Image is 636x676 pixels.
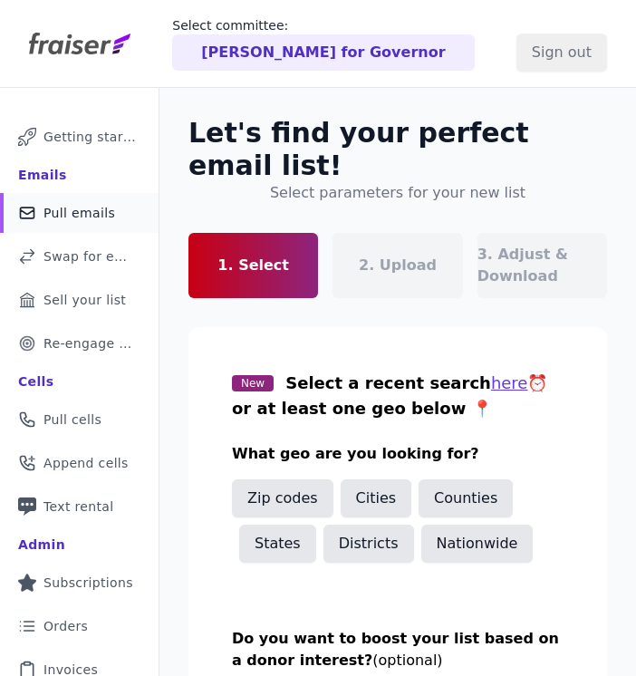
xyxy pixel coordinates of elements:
span: Append cells [43,454,129,472]
span: Orders [43,617,88,635]
p: [PERSON_NAME] for Governor [201,42,445,63]
h2: Let's find your perfect email list! [188,117,607,182]
button: Nationwide [421,525,534,563]
div: Admin [18,536,65,554]
button: Zip codes [232,479,333,517]
button: Counties [419,479,513,517]
span: Swap for emails [43,247,137,266]
img: Fraiser Logo [29,33,130,54]
span: Text rental [43,497,114,516]
a: 1. Select [188,233,318,298]
h4: Select parameters for your new list [270,182,525,204]
button: Districts [323,525,414,563]
a: Select committee: [PERSON_NAME] for Governor [172,16,474,71]
p: 3. Adjust & Download [477,244,607,287]
button: Cities [341,479,412,517]
span: Getting started [43,128,137,146]
div: Emails [18,166,67,184]
span: New [232,375,274,391]
span: Select a recent search ⏰ or at least one geo below 📍 [232,373,547,418]
div: Cells [18,372,53,391]
span: Pull emails [43,204,115,222]
p: 2. Upload [359,255,437,276]
p: Select committee: [172,16,474,34]
span: Do you want to boost your list based on a donor interest? [232,630,559,669]
span: Re-engage emails [43,334,137,352]
span: Pull cells [43,410,101,429]
span: Subscriptions [43,574,133,592]
span: (optional) [372,652,442,669]
h3: What geo are you looking for? [232,443,564,465]
p: 1. Select [217,255,289,276]
span: Sell your list [43,291,126,309]
button: here [491,371,528,396]
input: Sign out [516,34,607,72]
button: States [239,525,316,563]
